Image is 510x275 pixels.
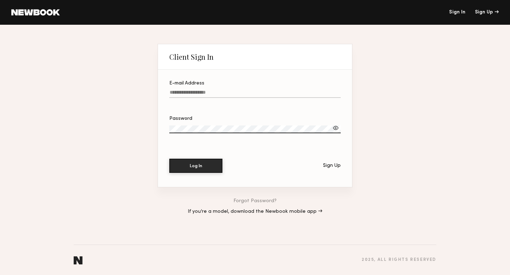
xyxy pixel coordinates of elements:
div: 2025 , all rights reserved [362,258,436,262]
div: Client Sign In [169,53,214,61]
div: E-mail Address [169,81,341,86]
input: Password [169,125,341,133]
a: If you’re a model, download the Newbook mobile app → [188,209,322,214]
button: Log In [169,159,222,173]
a: Sign In [449,10,465,15]
a: Forgot Password? [233,199,277,204]
input: E-mail Address [169,90,341,98]
div: Sign Up [475,10,499,15]
div: Sign Up [323,163,341,168]
div: Password [169,116,341,121]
